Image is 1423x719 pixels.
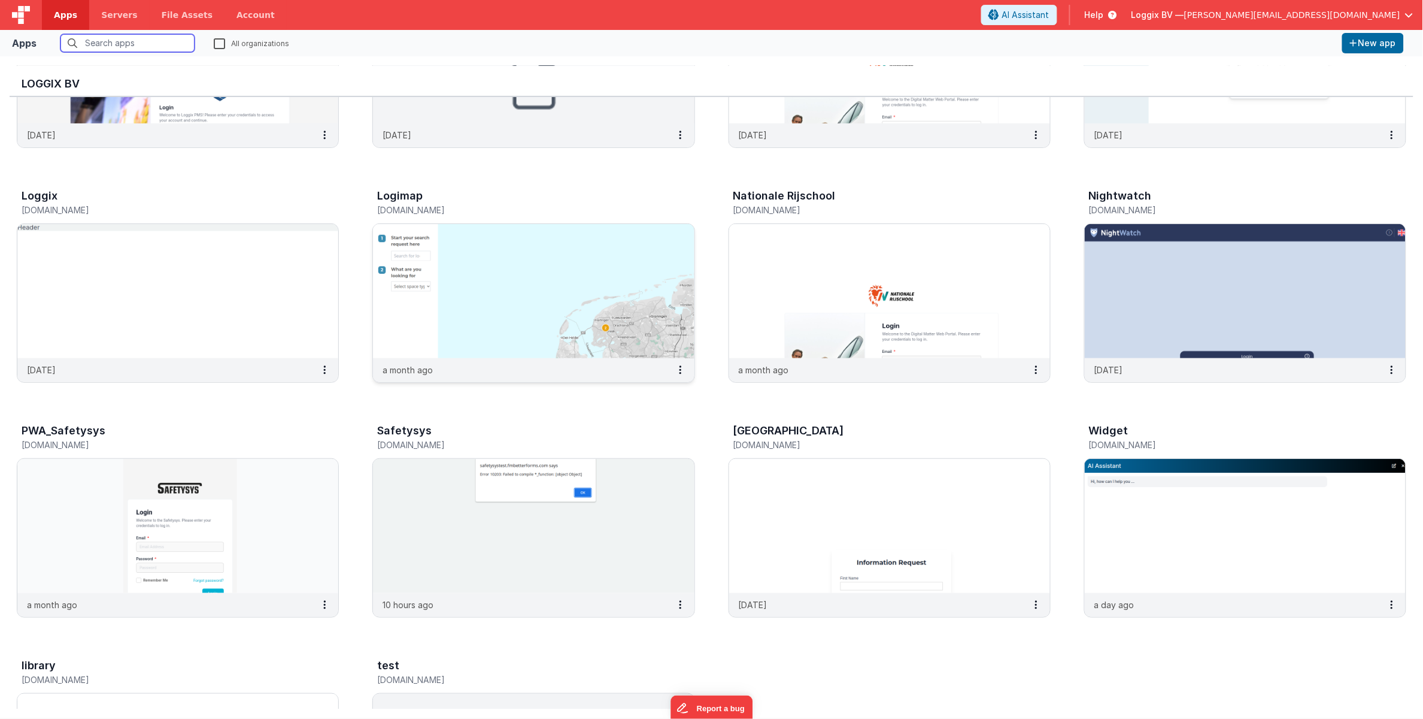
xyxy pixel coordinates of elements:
[22,440,309,449] h5: [DOMAIN_NAME]
[1342,33,1404,53] button: New app
[733,425,844,437] h3: [GEOGRAPHIC_DATA]
[377,440,665,449] h5: [DOMAIN_NAME]
[1094,129,1123,141] p: [DATE]
[733,190,836,202] h3: Nationale Rijschool
[739,599,767,611] p: [DATE]
[1094,364,1123,376] p: [DATE]
[22,675,309,684] h5: [DOMAIN_NAME]
[377,425,432,437] h3: Safetysys
[383,364,433,376] p: a month ago
[1089,190,1152,202] h3: Nightwatch
[22,425,105,437] h3: PWA_Safetysys
[1131,9,1184,21] span: Loggix BV —
[22,190,57,202] h3: Loggix
[1002,9,1049,21] span: AI Assistant
[733,440,1021,449] h5: [DOMAIN_NAME]
[101,9,137,21] span: Servers
[377,190,423,202] h3: Logimap
[27,364,56,376] p: [DATE]
[733,206,1021,215] h5: [DOMAIN_NAME]
[162,9,213,21] span: File Assets
[22,206,309,215] h5: [DOMAIN_NAME]
[377,675,665,684] h5: [DOMAIN_NAME]
[1131,9,1413,21] button: Loggix BV — [PERSON_NAME][EMAIL_ADDRESS][DOMAIN_NAME]
[214,37,289,49] label: All organizations
[377,206,665,215] h5: [DOMAIN_NAME]
[1089,440,1376,449] h5: [DOMAIN_NAME]
[1094,599,1134,611] p: a day ago
[981,5,1057,25] button: AI Assistant
[1184,9,1400,21] span: [PERSON_NAME][EMAIL_ADDRESS][DOMAIN_NAME]
[54,9,77,21] span: Apps
[22,78,1401,90] h3: Loggix BV
[22,660,56,672] h3: library
[383,599,433,611] p: 10 hours ago
[377,660,399,672] h3: test
[60,34,195,52] input: Search apps
[27,599,77,611] p: a month ago
[1085,9,1104,21] span: Help
[1089,206,1376,215] h5: [DOMAIN_NAME]
[383,129,411,141] p: [DATE]
[739,364,789,376] p: a month ago
[12,36,37,50] div: Apps
[27,129,56,141] p: [DATE]
[739,129,767,141] p: [DATE]
[1089,425,1128,437] h3: Widget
